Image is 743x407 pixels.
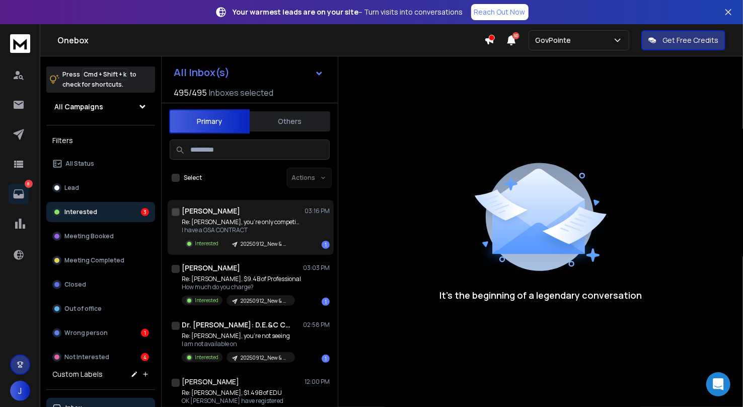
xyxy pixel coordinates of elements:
button: Meeting Booked [46,226,155,246]
p: Wrong person [64,329,108,337]
button: Not Interested4 [46,347,155,367]
p: Not Interested [64,353,109,361]
div: Open Intercom Messenger [706,372,730,396]
button: Lead [46,178,155,198]
p: How much do you charge? [182,283,301,291]
h1: All Campaigns [54,102,103,112]
p: Interested [195,354,218,361]
p: All Status [65,160,94,168]
h3: Custom Labels [52,369,103,379]
button: Closed [46,275,155,295]
p: 03:16 PM [305,207,330,215]
span: 495 / 495 [174,87,207,99]
span: 50 [512,32,519,39]
p: Press to check for shortcuts. [62,70,136,90]
p: Re: [PERSON_NAME], $1.49B of EDU [182,389,295,397]
button: Others [250,110,330,132]
button: All Status [46,154,155,174]
button: J [10,381,30,401]
button: Get Free Credits [641,30,725,50]
p: 20250912_New & Unopened-Webinar-[PERSON_NAME](0917-18)-Nationwide Marketing Support Contracts [241,240,289,248]
h1: [PERSON_NAME] [182,263,240,273]
h3: Filters [46,133,155,148]
p: Interested [64,208,97,216]
p: OK [PERSON_NAME] have registered [182,397,295,405]
button: Meeting Completed [46,250,155,270]
p: Get Free Credits [662,35,718,45]
div: 3 [141,208,149,216]
img: logo [10,34,30,53]
p: 20250912_New & Unopened-Webinar-[PERSON_NAME](0917-18)-Nationwide Marketing Support Contracts [241,297,289,305]
p: It’s the beginning of a legendary conversation [439,288,642,302]
div: 1 [322,355,330,363]
button: All Campaigns [46,97,155,117]
h1: [PERSON_NAME] [182,377,239,387]
h1: Onebox [57,34,484,46]
button: Interested3 [46,202,155,222]
p: Re: [PERSON_NAME], you’re not seeing [182,332,295,340]
p: Meeting Completed [64,256,124,264]
p: Meeting Booked [64,232,114,240]
button: Out of office [46,299,155,319]
p: I have a GSA CONTRACT [182,226,303,234]
p: Closed [64,281,86,289]
button: All Inbox(s) [166,62,332,83]
div: 1 [141,329,149,337]
p: 03:03 PM [303,264,330,272]
p: – Turn visits into conversations [233,7,463,17]
button: Wrong person1 [46,323,155,343]
p: 12:00 PM [305,378,330,386]
h1: All Inbox(s) [174,67,230,78]
p: 8 [25,180,33,188]
a: 8 [9,184,29,204]
h3: Inboxes selected [209,87,273,99]
label: Select [184,174,202,182]
p: 02:58 PM [303,321,330,329]
p: Interested [195,240,218,247]
div: 4 [141,353,149,361]
a: Reach Out Now [471,4,529,20]
p: Lead [64,184,79,192]
p: GovPointe [535,35,575,45]
h1: [PERSON_NAME] [182,206,240,216]
p: Interested [195,297,218,304]
div: 1 [322,241,330,249]
p: Reach Out Now [474,7,526,17]
p: I am not available on [182,340,295,348]
h1: Dr. [PERSON_NAME]: D.E.&C Consulting [182,320,292,330]
p: Out of office [64,305,102,313]
span: Cmd + Shift + k [82,69,128,80]
strong: Your warmest leads are on your site [233,7,359,17]
p: Re: [PERSON_NAME], $9.4B of Professional [182,275,301,283]
div: 1 [322,298,330,306]
button: Primary [169,109,250,133]
p: 20250912_New & Unopened-Webinar-[PERSON_NAME](0917-18)-Nationwide Marketing Support Contracts [241,354,289,362]
p: Re: [PERSON_NAME], you’re only competing [182,218,303,226]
